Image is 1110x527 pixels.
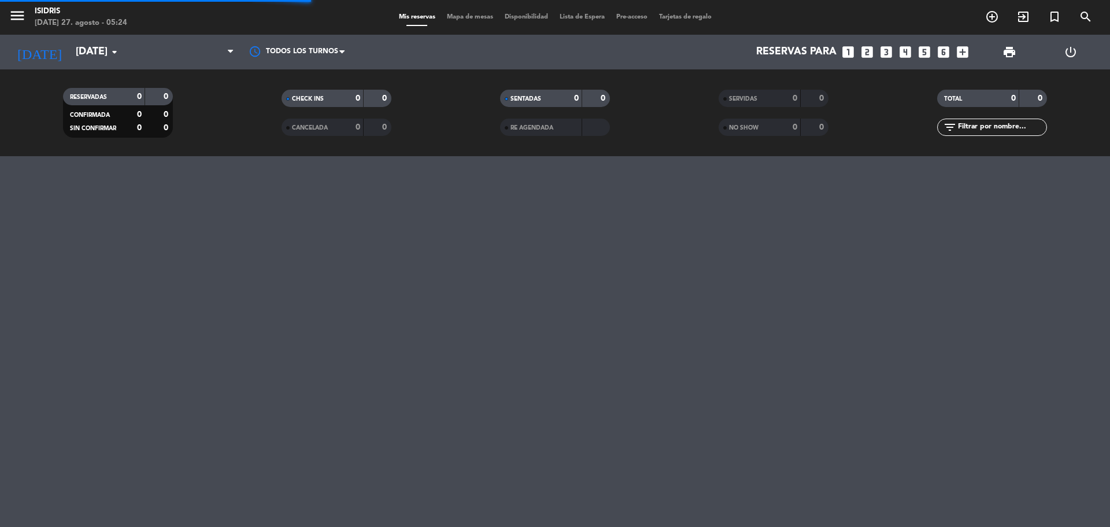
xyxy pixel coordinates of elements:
[1079,10,1093,24] i: search
[819,94,826,102] strong: 0
[70,94,107,100] span: RESERVADAS
[510,96,541,102] span: SENTADAS
[164,93,171,101] strong: 0
[729,125,758,131] span: NO SHOW
[729,96,757,102] span: SERVIDAS
[793,94,797,102] strong: 0
[860,45,875,60] i: looks_two
[164,110,171,119] strong: 0
[574,94,579,102] strong: 0
[610,14,653,20] span: Pre-acceso
[819,123,826,131] strong: 0
[356,123,360,131] strong: 0
[292,96,324,102] span: CHECK INS
[756,46,837,58] span: Reservas para
[70,112,110,118] span: CONFIRMADA
[137,93,142,101] strong: 0
[382,123,389,131] strong: 0
[955,45,970,60] i: add_box
[793,123,797,131] strong: 0
[35,6,127,17] div: isidris
[1040,35,1101,69] div: LOG OUT
[943,120,957,134] i: filter_list
[9,7,26,24] i: menu
[108,45,121,59] i: arrow_drop_down
[957,121,1046,134] input: Filtrar por nombre...
[1016,10,1030,24] i: exit_to_app
[164,124,171,132] strong: 0
[356,94,360,102] strong: 0
[898,45,913,60] i: looks_4
[70,126,116,131] span: SIN CONFIRMAR
[917,45,932,60] i: looks_5
[879,45,894,60] i: looks_3
[653,14,717,20] span: Tarjetas de regalo
[510,125,553,131] span: RE AGENDADA
[499,14,554,20] span: Disponibilidad
[35,17,127,29] div: [DATE] 27. agosto - 05:24
[1011,94,1016,102] strong: 0
[382,94,389,102] strong: 0
[292,125,328,131] span: CANCELADA
[137,110,142,119] strong: 0
[1038,94,1045,102] strong: 0
[9,39,70,65] i: [DATE]
[601,94,608,102] strong: 0
[137,124,142,132] strong: 0
[1002,45,1016,59] span: print
[936,45,951,60] i: looks_6
[841,45,856,60] i: looks_one
[393,14,441,20] span: Mis reservas
[554,14,610,20] span: Lista de Espera
[9,7,26,28] button: menu
[944,96,962,102] span: TOTAL
[985,10,999,24] i: add_circle_outline
[441,14,499,20] span: Mapa de mesas
[1048,10,1061,24] i: turned_in_not
[1064,45,1078,59] i: power_settings_new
